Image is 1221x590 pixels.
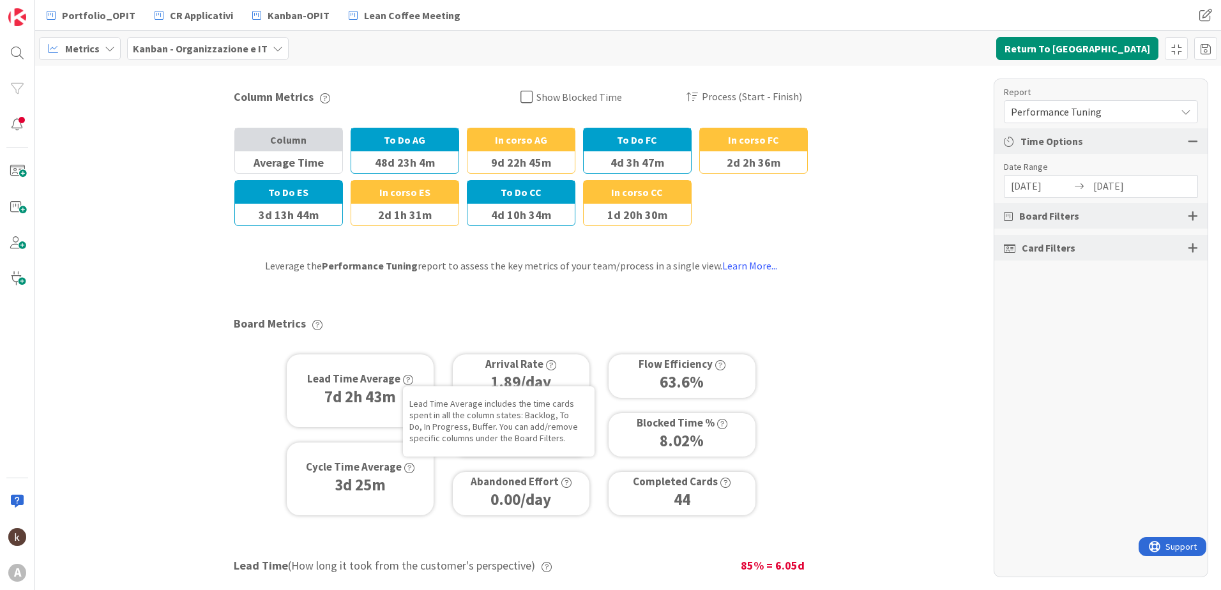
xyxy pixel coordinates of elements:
div: 1.89/day [490,370,551,395]
span: Card Filters [1022,240,1075,255]
span: Metrics [65,41,100,56]
div: To Do AG [351,128,459,151]
b: Lead Time [234,558,288,573]
input: From [1011,176,1072,197]
b: Performance Tuning [322,259,418,272]
div: 4d 10h 34m [467,204,575,225]
div: 7d 2h 43m [324,385,396,409]
div: 9d 22h 45m [467,151,575,173]
div: To Do FC [584,128,691,151]
div: 63.6 % [660,370,704,395]
div: Lead Time Average includes the time cards spent in all the column states: Backlog, To Do, In Prog... [409,398,582,444]
a: CR Applicativi [147,4,241,27]
b: Kanban - Organizzazione e IT [133,42,268,55]
div: In corso CC [584,181,691,204]
span: Portfolio_OPIT [62,8,135,23]
span: Support [27,2,58,17]
div: A [8,564,26,582]
input: To [1093,176,1154,197]
div: 2d 2h 36m [700,151,807,173]
div: Flow Efficiency [639,358,725,370]
span: Time Options [1020,133,1083,149]
div: In corso FC [700,128,807,151]
div: 3d 25m [335,473,386,497]
div: Arrival Rate [485,358,556,370]
span: Board Metrics [234,312,306,335]
img: kh [8,528,26,546]
div: To Do ES [235,181,342,204]
span: Lean Coffee Meeting [364,8,460,23]
div: 2d 1h 31m [351,204,459,225]
span: Board Filters [1019,208,1079,223]
div: Report [1004,86,1185,99]
div: 8.02 % [660,429,704,453]
span: Column Metrics [234,85,314,109]
span: 85% = 6.05d [552,554,805,577]
a: Portfolio_OPIT [39,4,143,27]
span: Show Blocked Time [536,87,622,107]
div: 0.00/day [490,488,551,512]
div: In corso AG [467,128,575,151]
div: Date Range [1004,160,1185,174]
div: 48d 23h 4m [351,151,459,173]
a: Learn More... [722,259,777,272]
span: (How long it took from the customer's perspective) [234,554,535,577]
div: Lead Time Average [307,372,413,385]
span: Performance Tuning [1011,103,1169,121]
span: CR Applicativi [170,8,233,23]
button: Show Blocked Time [520,85,680,109]
button: Return To [GEOGRAPHIC_DATA] [996,37,1158,60]
div: Completed Cards [633,475,731,488]
img: Visit kanbanzone.com [8,8,26,26]
div: Cycle Time Average [306,460,414,473]
span: Process (Start - Finish) [702,85,802,109]
div: In corso ES [351,181,459,204]
div: Blocked Time % [637,416,727,429]
div: Leverage the report to assess the key metrics of your team/process in a single view. [265,258,777,273]
span: Kanban-OPIT [268,8,330,23]
a: Lean Coffee Meeting [341,4,468,27]
a: Kanban-OPIT [245,4,337,27]
div: Column [235,128,342,151]
div: Average Time [235,151,342,173]
div: 3d 13h 44m [235,204,342,225]
div: Abandoned Effort [471,475,572,488]
div: 4d 3h 47m [584,151,691,173]
div: 44 [674,488,690,512]
div: To Do CC [467,181,575,204]
div: 1d 20h 30m [584,204,691,225]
